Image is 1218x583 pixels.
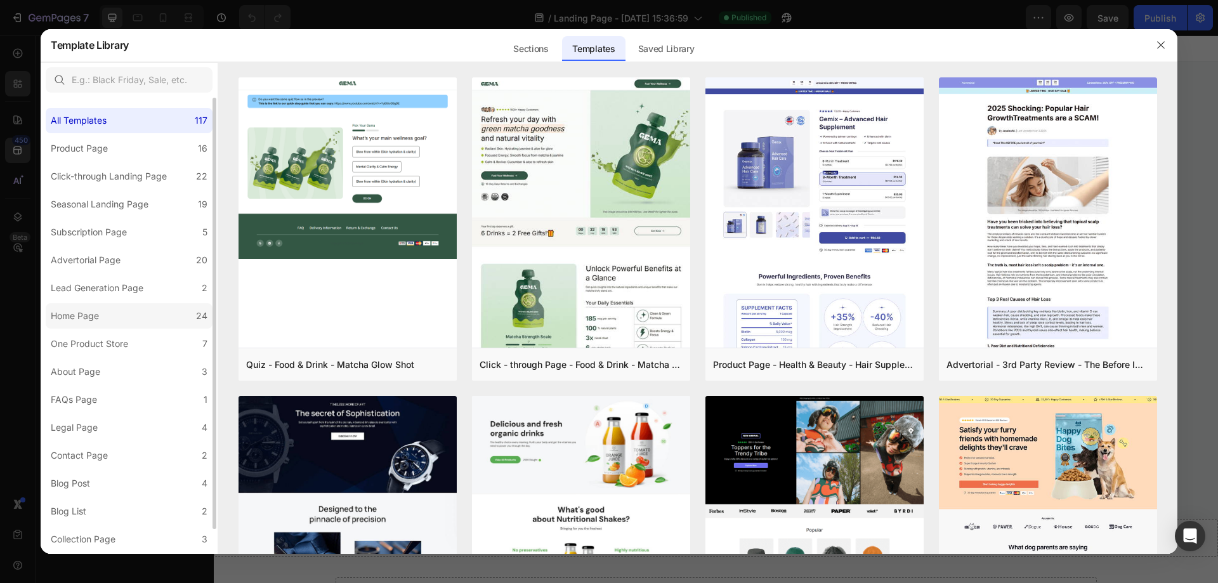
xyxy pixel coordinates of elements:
[51,448,108,463] div: Contact Page
[46,67,213,93] input: E.g.: Black Friday, Sale, etc.
[51,197,148,212] div: Seasonal Landing Page
[51,504,86,519] div: Blog List
[123,151,491,228] p: Delicious and fresh organic drinks
[202,225,207,240] div: 5
[51,420,98,435] div: Legal Page
[503,36,558,62] div: Sections
[51,169,167,184] div: Click-through Landing Page
[196,252,207,268] div: 20
[713,357,916,372] div: Product Page - Health & Beauty - Hair Supplement
[51,476,90,491] div: Blog Post
[480,357,683,372] div: Click - through Page - Food & Drink - Matcha Glow Shot
[202,420,207,435] div: 4
[198,197,207,212] div: 19
[196,169,207,184] div: 22
[204,392,207,407] div: 1
[513,46,883,463] img: Alt Image
[51,392,97,407] div: FAQs Page
[202,504,207,519] div: 2
[51,141,108,156] div: Product Page
[246,357,414,372] div: Quiz - Food & Drink - Matcha Glow Shot
[123,242,491,272] p: The healthy choice every morning. Purify your body and get the vitamins you need to power you thr...
[202,476,207,491] div: 4
[51,336,128,351] div: One Product Store
[152,317,230,332] div: View All Products
[51,252,121,268] div: Advertorial Page
[628,36,705,62] div: Saved Library
[122,309,261,339] button: View All Products
[284,320,398,334] p: Trusted by 258,000 customers
[51,29,129,62] h2: Template Library
[476,497,544,508] div: Drop element here
[202,280,207,296] div: 2
[202,532,207,547] div: 3
[51,280,143,296] div: Lead Generation Page
[51,225,127,240] div: Subscription Page
[1175,521,1205,551] div: Open Intercom Messenger
[51,308,99,324] div: Home Page
[51,364,100,379] div: About Page
[196,308,207,324] div: 24
[239,77,457,259] img: quiz-1.png
[946,357,1149,372] div: Advertorial - 3rd Party Review - The Before Image - Hair Supplement
[198,141,207,156] div: 16
[202,336,207,351] div: 7
[195,113,207,128] div: 117
[202,364,207,379] div: 3
[51,532,115,547] div: Collection Page
[562,36,625,62] div: Templates
[202,448,207,463] div: 2
[51,113,107,128] div: All Templates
